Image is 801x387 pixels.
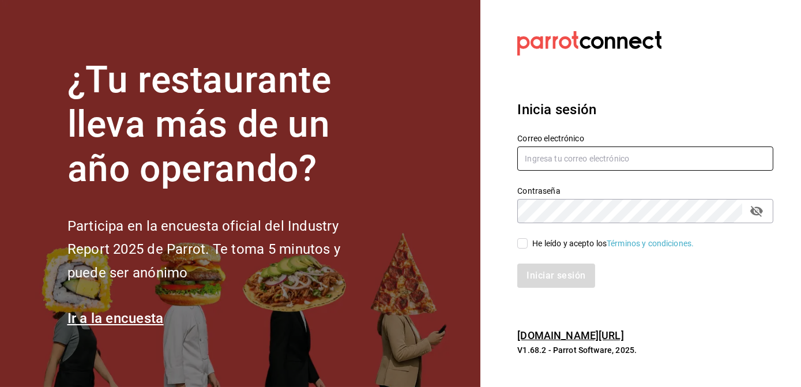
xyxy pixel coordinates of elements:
label: Contraseña [517,187,773,196]
label: Correo electrónico [517,135,773,143]
p: V1.68.2 - Parrot Software, 2025. [517,344,773,356]
div: He leído y acepto los [532,238,694,250]
a: Ir a la encuesta [67,310,164,326]
input: Ingresa tu correo electrónico [517,146,773,171]
button: passwordField [747,201,766,221]
h3: Inicia sesión [517,99,773,120]
a: Términos y condiciones. [607,239,694,248]
h1: ¿Tu restaurante lleva más de un año operando? [67,58,379,191]
h2: Participa en la encuesta oficial del Industry Report 2025 de Parrot. Te toma 5 minutos y puede se... [67,215,379,285]
a: [DOMAIN_NAME][URL] [517,329,623,341]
